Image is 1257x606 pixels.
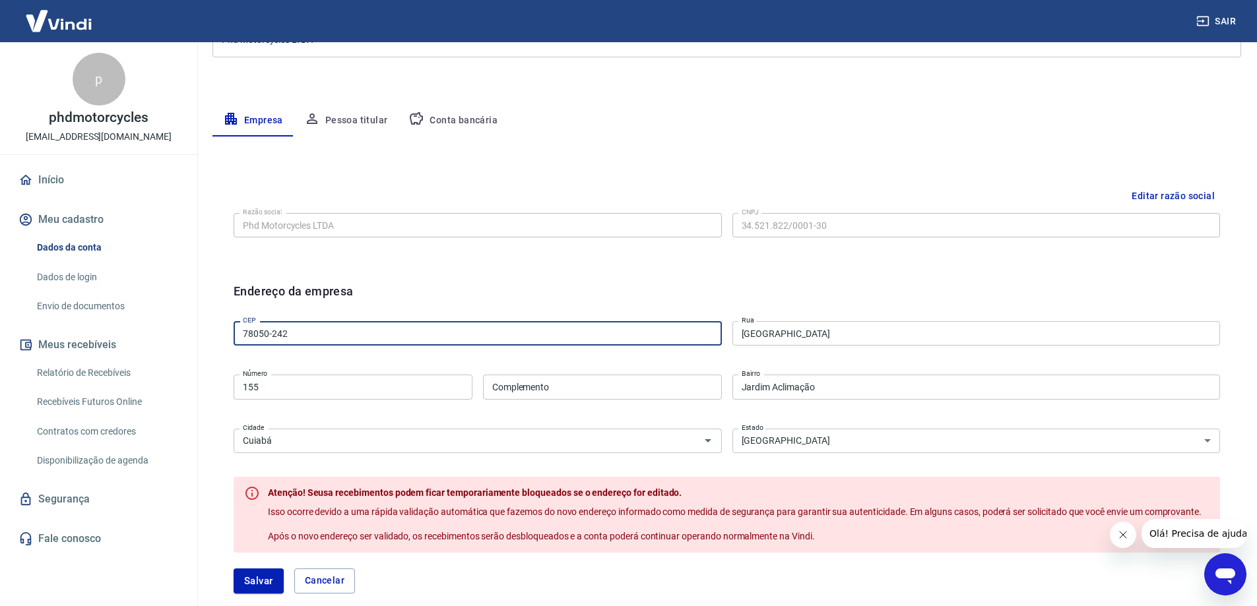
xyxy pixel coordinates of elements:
a: Recebíveis Futuros Online [32,388,181,415]
img: Vindi [16,1,102,41]
button: Salvar [234,568,284,593]
label: Bairro [742,369,760,379]
button: Cancelar [294,568,355,593]
p: phdmotorcycles [49,111,148,125]
label: Número [243,369,267,379]
input: Digite aqui algumas palavras para buscar a cidade [238,433,679,449]
a: Envio de documentos [32,293,181,320]
a: Início [16,166,181,195]
button: Empresa [212,105,294,136]
iframe: Botão para abrir a janela de mensagens [1204,553,1246,595]
h6: Endereço da empresa [234,282,354,316]
button: Meus recebíveis [16,330,181,359]
a: Contratos com credores [32,418,181,445]
a: Disponibilização de agenda [32,447,181,474]
label: CEP [243,315,255,325]
span: Isso ocorre devido a uma rápida validação automática que fazemos do novo endereço informado como ... [268,506,1202,517]
label: CNPJ [742,207,759,217]
button: Meu cadastro [16,205,181,234]
span: Olá! Precisa de ajuda? [8,9,111,20]
a: Segurança [16,485,181,514]
span: Atenção! Seusa recebimentos podem ficar temporariamente bloqueados se o endereço for editado. [268,487,682,498]
div: p [73,53,125,106]
a: Fale conosco [16,524,181,553]
button: Pessoa titular [294,105,399,136]
label: Razão social [243,207,282,217]
a: Dados da conta [32,234,181,261]
span: Após o novo endereço ser validado, os recebimentos serão desbloqueados e a conta poderá continuar... [268,531,815,541]
iframe: Fechar mensagem [1110,522,1136,548]
iframe: Mensagem da empresa [1142,519,1246,548]
button: Conta bancária [398,105,508,136]
p: [EMAIL_ADDRESS][DOMAIN_NAME] [26,130,172,144]
label: Rua [742,315,754,325]
a: Relatório de Recebíveis [32,359,181,386]
a: Dados de login [32,264,181,291]
button: Abrir [699,431,717,450]
label: Estado [742,423,763,433]
label: Cidade [243,423,264,433]
button: Editar razão social [1126,184,1220,208]
button: Sair [1194,9,1241,34]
